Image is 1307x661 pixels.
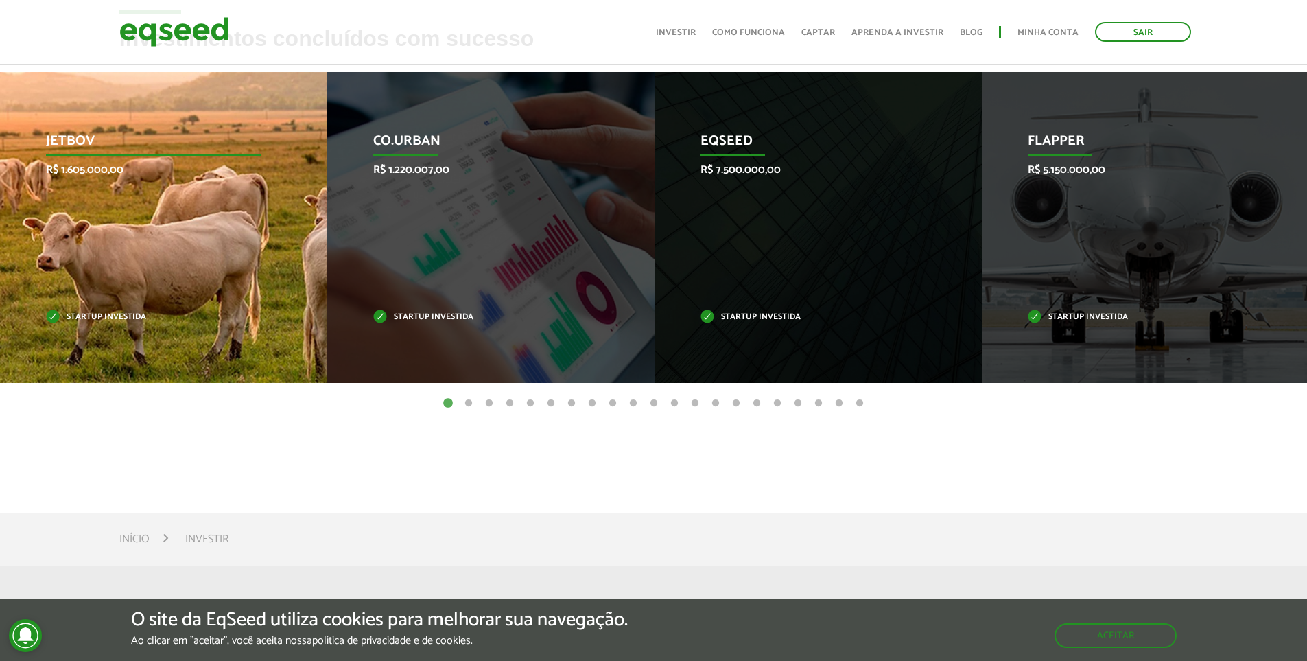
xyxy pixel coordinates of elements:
p: EqSeed [700,133,915,156]
p: JetBov [46,133,261,156]
a: Aprenda a investir [851,28,943,37]
button: 6 of 21 [544,397,558,410]
a: Blog [960,28,982,37]
button: 2 of 21 [462,397,475,410]
button: 21 of 21 [853,397,867,410]
p: Startup investida [46,314,261,321]
a: Investir [656,28,696,37]
button: 4 of 21 [503,397,517,410]
p: R$ 7.500.000,00 [700,163,915,176]
button: 13 of 21 [688,397,702,410]
button: 17 of 21 [770,397,784,410]
a: Início [119,534,150,545]
button: 10 of 21 [626,397,640,410]
p: R$ 1.605.000,00 [46,163,261,176]
h5: O site da EqSeed utiliza cookies para melhorar sua navegação. [131,610,628,631]
button: 7 of 21 [565,397,578,410]
p: Co.Urban [373,133,588,156]
button: 15 of 21 [729,397,743,410]
button: 8 of 21 [585,397,599,410]
a: Minha conta [1017,28,1079,37]
button: 16 of 21 [750,397,764,410]
p: Ao clicar em "aceitar", você aceita nossa . [131,634,628,647]
p: Startup investida [1028,314,1243,321]
p: R$ 1.220.007,00 [373,163,588,176]
button: 5 of 21 [523,397,537,410]
button: Aceitar [1055,623,1177,648]
button: 18 of 21 [791,397,805,410]
img: EqSeed [119,14,229,50]
p: Startup investida [373,314,588,321]
a: Como funciona [712,28,785,37]
p: Flapper [1028,133,1243,156]
button: 20 of 21 [832,397,846,410]
a: política de privacidade e de cookies [312,636,471,647]
button: 1 of 21 [441,397,455,410]
a: Sair [1095,22,1191,42]
button: 12 of 21 [668,397,681,410]
button: 3 of 21 [482,397,496,410]
p: Startup investida [700,314,915,321]
button: 9 of 21 [606,397,620,410]
button: 11 of 21 [647,397,661,410]
a: Captar [801,28,835,37]
li: Investir [185,530,228,548]
p: R$ 5.150.000,00 [1028,163,1243,176]
button: 14 of 21 [709,397,722,410]
button: 19 of 21 [812,397,825,410]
